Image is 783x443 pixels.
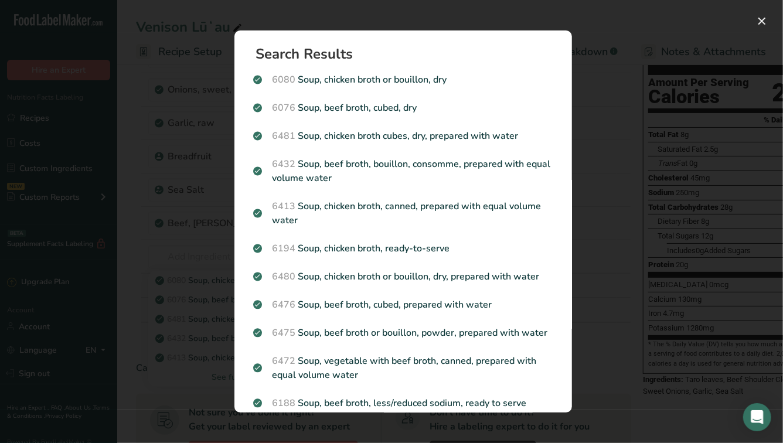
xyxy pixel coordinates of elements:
p: Soup, beef broth, bouillon, consomme, prepared with equal volume water [253,157,553,185]
span: 6480 [272,270,295,283]
p: Soup, beef broth, cubed, prepared with water [253,298,553,312]
span: 6432 [272,158,295,171]
span: 6080 [272,73,295,86]
span: 6188 [272,397,295,410]
div: Open Intercom Messenger [743,403,771,431]
p: Soup, chicken broth, ready-to-serve [253,241,553,255]
span: 6413 [272,200,295,213]
p: Soup, vegetable with beef broth, canned, prepared with equal volume water [253,354,553,382]
h1: Search Results [256,47,560,61]
p: Soup, beef broth, cubed, dry [253,101,553,115]
p: Soup, beef broth or bouillon, powder, prepared with water [253,326,553,340]
p: Soup, chicken broth, canned, prepared with equal volume water [253,199,553,227]
span: 6481 [272,130,295,142]
p: Soup, chicken broth cubes, dry, prepared with water [253,129,553,143]
p: Soup, chicken broth or bouillon, dry [253,73,553,87]
p: Soup, chicken broth or bouillon, dry, prepared with water [253,270,553,284]
span: 6475 [272,326,295,339]
p: Soup, beef broth, less/reduced sodium, ready to serve [253,396,553,410]
span: 6476 [272,298,295,311]
span: 6194 [272,242,295,255]
span: 6076 [272,101,295,114]
span: 6472 [272,355,295,367]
